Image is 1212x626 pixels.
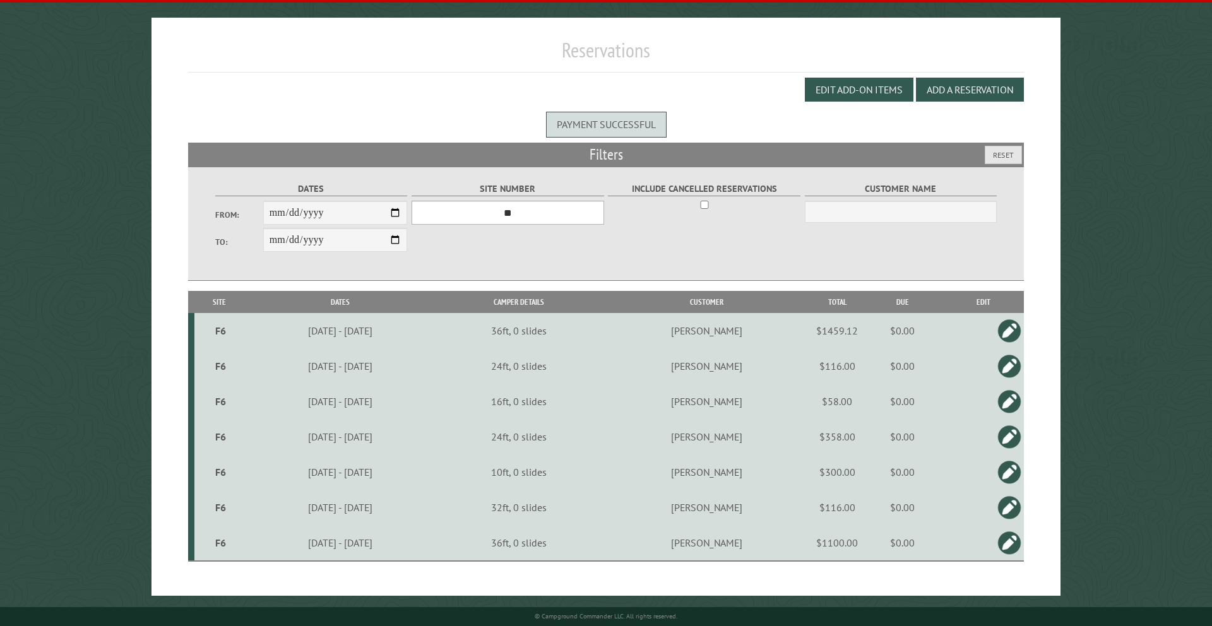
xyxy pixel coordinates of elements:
[436,525,602,561] td: 36ft, 0 slides
[812,525,862,561] td: $1100.00
[199,395,243,408] div: F6
[602,384,812,419] td: [PERSON_NAME]
[436,490,602,525] td: 32ft, 0 slides
[602,313,812,348] td: [PERSON_NAME]
[602,525,812,561] td: [PERSON_NAME]
[247,501,434,514] div: [DATE] - [DATE]
[245,291,436,313] th: Dates
[436,348,602,384] td: 24ft, 0 slides
[805,78,913,102] button: Edit Add-on Items
[602,454,812,490] td: [PERSON_NAME]
[247,430,434,443] div: [DATE] - [DATE]
[247,466,434,478] div: [DATE] - [DATE]
[436,313,602,348] td: 36ft, 0 slides
[199,324,243,337] div: F6
[862,384,942,419] td: $0.00
[194,291,245,313] th: Site
[535,612,677,620] small: © Campground Commander LLC. All rights reserved.
[942,291,1024,313] th: Edit
[862,454,942,490] td: $0.00
[199,360,243,372] div: F6
[862,291,942,313] th: Due
[436,419,602,454] td: 24ft, 0 slides
[546,112,667,137] div: Payment successful
[199,501,243,514] div: F6
[862,490,942,525] td: $0.00
[436,454,602,490] td: 10ft, 0 slides
[916,78,1024,102] button: Add a Reservation
[602,490,812,525] td: [PERSON_NAME]
[862,348,942,384] td: $0.00
[247,536,434,549] div: [DATE] - [DATE]
[602,419,812,454] td: [PERSON_NAME]
[247,324,434,337] div: [DATE] - [DATE]
[812,291,862,313] th: Total
[862,525,942,561] td: $0.00
[602,291,812,313] th: Customer
[608,182,800,196] label: Include Cancelled Reservations
[812,348,862,384] td: $116.00
[412,182,604,196] label: Site Number
[215,209,263,221] label: From:
[812,454,862,490] td: $300.00
[188,38,1025,73] h1: Reservations
[812,419,862,454] td: $358.00
[247,360,434,372] div: [DATE] - [DATE]
[805,182,997,196] label: Customer Name
[436,291,602,313] th: Camper Details
[247,395,434,408] div: [DATE] - [DATE]
[436,384,602,419] td: 16ft, 0 slides
[215,182,408,196] label: Dates
[985,146,1022,164] button: Reset
[812,384,862,419] td: $58.00
[188,143,1025,167] h2: Filters
[199,536,243,549] div: F6
[199,430,243,443] div: F6
[812,490,862,525] td: $116.00
[812,313,862,348] td: $1459.12
[199,466,243,478] div: F6
[215,236,263,248] label: To:
[862,419,942,454] td: $0.00
[862,313,942,348] td: $0.00
[602,348,812,384] td: [PERSON_NAME]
